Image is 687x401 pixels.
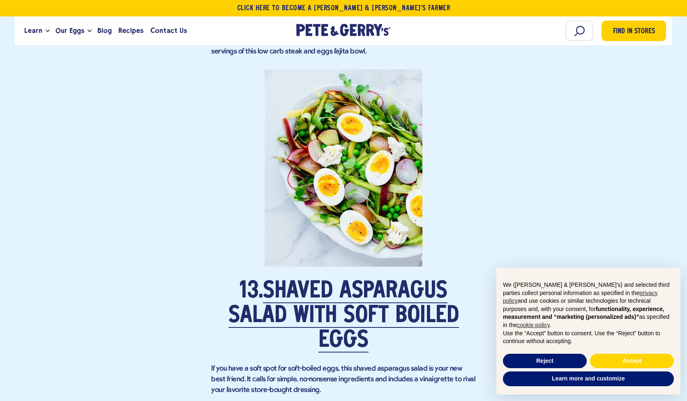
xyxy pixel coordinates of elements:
[503,354,587,369] button: Reject
[55,25,84,36] span: Our Eggs
[94,20,115,42] a: Blog
[88,30,92,32] button: Open the dropdown menu for Our Eggs
[503,281,674,330] p: We ([PERSON_NAME] & [PERSON_NAME]'s) and selected third parties collect personal information as s...
[52,20,88,42] a: Our Eggs
[211,364,476,396] p: If you have a soft spot for soft-boiled eggs, this shaved asparagus salad is your new best friend...
[21,20,46,42] a: Learn
[228,280,459,353] a: Shaved Asparagus Salad with Soft Boiled Eggs
[613,26,655,37] span: Find in Stores
[97,25,112,36] span: Blog
[211,279,476,353] h2: 13.
[46,30,50,32] button: Open the dropdown menu for Learn
[147,20,190,42] a: Contact Us
[602,21,666,41] a: Find in Stores
[118,25,143,36] span: Recipes
[490,261,687,401] div: Notice
[115,20,147,42] a: Recipes
[590,354,674,369] button: Accept
[150,25,187,36] span: Contact Us
[565,21,593,41] input: Search
[517,322,549,328] a: cookie policy
[24,25,42,36] span: Learn
[503,371,674,386] button: Learn more and customize
[503,330,674,346] p: Use the “Accept” button to consent. Use the “Reject” button to continue without accepting.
